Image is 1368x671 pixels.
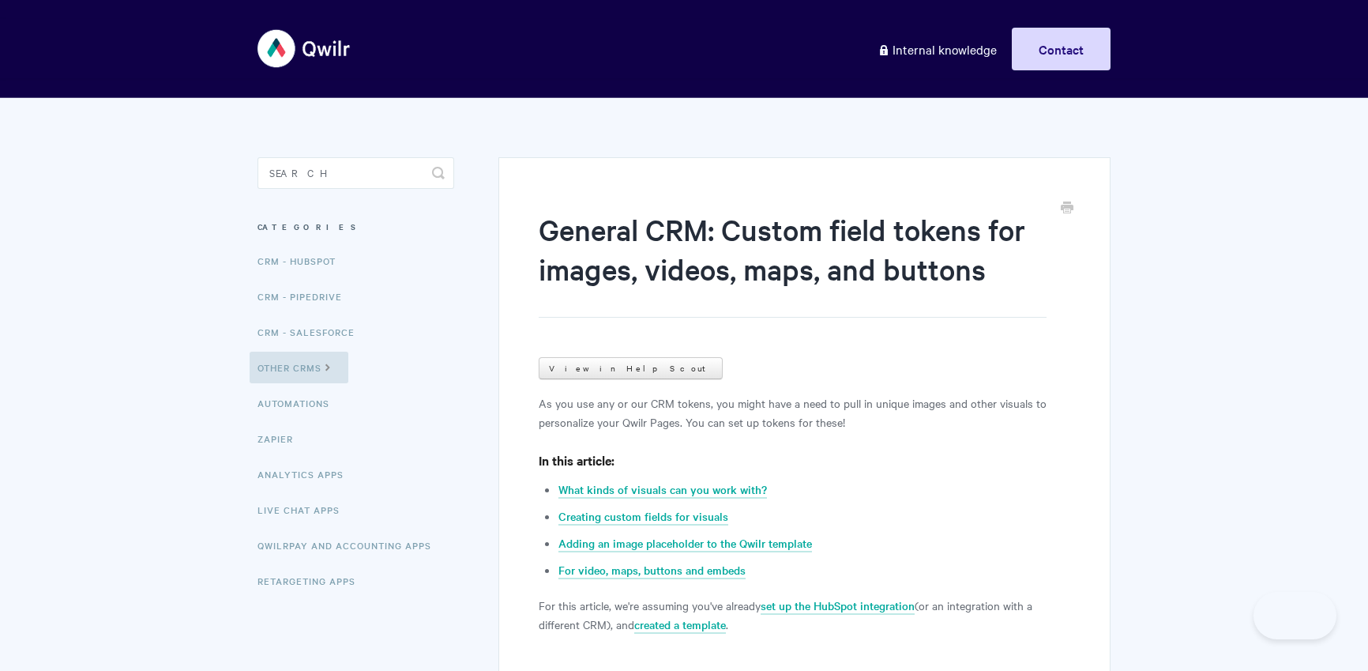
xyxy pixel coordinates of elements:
[257,19,351,78] img: Qwilr Help Center
[539,209,1047,318] h1: General CRM: Custom field tokens for images, videos, maps, and buttons
[1253,592,1336,639] iframe: Toggle Customer Support
[558,562,746,579] a: For video, maps, buttons and embeds
[866,28,1009,70] a: Internal knowledge
[257,245,348,277] a: CRM - HubSpot
[257,316,366,348] a: CRM - Salesforce
[257,565,367,597] a: Retargeting Apps
[250,352,348,383] a: Other CRMs
[558,535,812,552] a: Adding an image placeholder to the Qwilr template
[558,481,767,499] a: What kinds of visuals can you work with?
[257,213,454,241] h3: Categories
[257,494,351,526] a: Live Chat Apps
[257,423,305,454] a: Zapier
[1012,28,1111,70] a: Contact
[539,357,723,379] a: View in Help Scout
[1061,200,1073,217] a: Print this Article
[539,596,1070,634] p: For this article, we're assuming you've already (or an integration with a different CRM), and .
[257,530,443,561] a: QwilrPay and Accounting Apps
[761,597,915,615] a: set up the HubSpot integration
[257,157,454,189] input: Search
[257,458,355,490] a: Analytics Apps
[634,616,726,634] a: created a template
[257,281,354,312] a: CRM - Pipedrive
[539,394,1070,432] p: As you use any or our CRM tokens, you might have a need to pull in unique images and other visual...
[558,508,728,526] a: Creating custom fields for visuals
[257,387,341,419] a: Automations
[539,451,614,469] strong: In this article:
